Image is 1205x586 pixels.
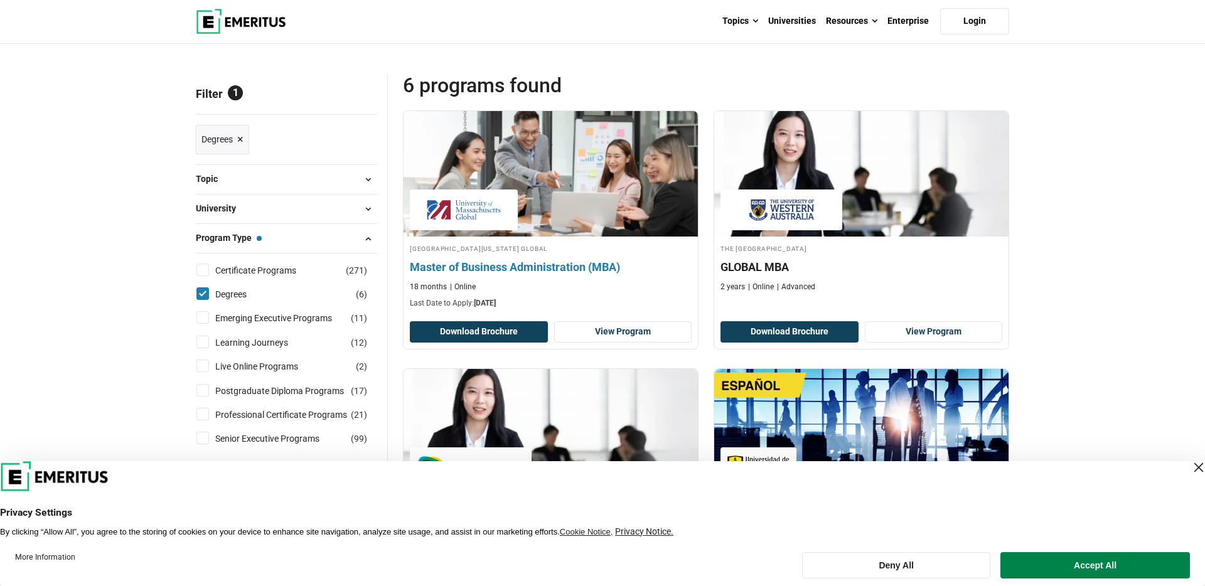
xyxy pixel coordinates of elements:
a: Live Online Programs [215,360,323,373]
a: Business Management Course by The University of Western Australia - The University of Western Aus... [714,111,1009,299]
span: ( ) [351,311,367,325]
span: ( ) [346,264,367,277]
span: 21 [354,410,364,420]
a: Certificate Programs [215,264,321,277]
img: Uniandes [727,454,790,482]
button: Program Type [196,229,377,248]
img: GLOBAL MBA | Online Business Management Course [714,111,1009,237]
span: 6 [359,289,364,299]
span: ( ) [356,360,367,373]
span: ( ) [351,384,367,398]
h4: GLOBAL MBA [720,259,1002,275]
h4: The [GEOGRAPHIC_DATA] [720,243,1002,253]
span: 2 [359,361,364,371]
a: View Program [865,321,1003,343]
a: Business Management Course by University of Massachusetts Global - October 3, 2025 University of ... [404,111,698,316]
span: ( ) [351,432,367,445]
img: The University of Western Australia [727,196,836,224]
a: Degrees × [196,125,249,154]
span: × [237,131,244,149]
button: University [196,200,377,218]
img: University of Massachusetts Global [416,196,511,224]
a: Business Management Course by Uniandes - October 27, 2025 Uniandes Uniandes MBA, Maestría en Admi... [714,369,1009,573]
span: University [196,201,246,215]
button: Topic [196,170,377,189]
span: ( ) [356,287,367,301]
span: ( ) [351,408,367,422]
a: Senior Executive Programs [215,432,345,445]
a: View Program [554,321,692,343]
button: Download Brochure [410,321,548,343]
img: GLOBAL MBA | Online Business Management Course [404,369,698,494]
a: Business Management Course by The Asian Institute of Management - The Asian Institute of Manageme... [404,369,698,557]
a: Professional Certificate Programs [215,408,372,422]
p: Online [748,282,774,292]
p: 2 years [720,282,745,292]
p: Online [450,282,476,292]
a: Emerging Executive Programs [215,311,357,325]
span: 11 [354,313,364,323]
a: Learning Journeys [215,336,313,349]
span: Degrees [201,132,233,146]
span: 6 Programs found [403,73,706,98]
img: The Asian Institute of Management [416,454,525,482]
span: [DATE] [474,299,496,307]
span: ( ) [351,336,367,349]
span: 17 [354,386,364,396]
a: Login [940,8,1009,35]
span: 1 [228,85,243,100]
img: MBA, Maestría en Administración | Online Business Management Course [714,369,1009,494]
a: Reset all [338,87,377,104]
p: Advanced [777,282,815,292]
h4: Master of Business Administration (MBA) [410,259,692,275]
h4: [GEOGRAPHIC_DATA][US_STATE] Global [410,243,692,253]
p: Last Date to Apply: [410,298,692,309]
img: Master of Business Administration (MBA) | Online Business Management Course [389,105,713,243]
span: Program Type [196,231,262,245]
p: 18 months [410,282,447,292]
p: Filter [196,73,377,114]
a: Degrees [215,287,272,301]
span: 271 [349,265,364,275]
span: 99 [354,434,364,444]
span: 12 [354,338,364,348]
a: Postgraduate Diploma Programs [215,384,369,398]
button: Download Brochure [720,321,859,343]
span: Topic [196,172,228,186]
